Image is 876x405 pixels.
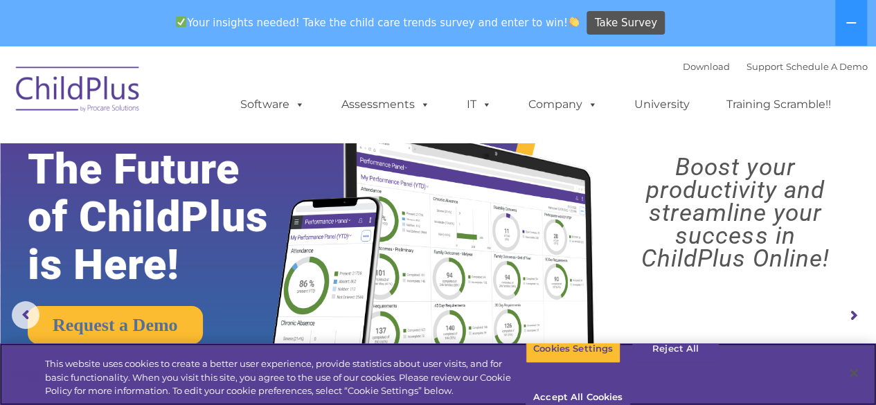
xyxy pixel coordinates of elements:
div: This website uses cookies to create a better user experience, provide statistics about user visit... [45,357,526,398]
a: Assessments [328,91,444,118]
img: 👏 [569,17,579,27]
a: Take Survey [587,11,665,35]
rs-layer: Boost your productivity and streamline your success in ChildPlus Online! [605,156,865,270]
a: Training Scramble!! [713,91,845,118]
a: Support [747,61,783,72]
a: University [620,91,704,118]
a: Request a Demo [28,306,203,344]
font: | [683,61,868,72]
a: Download [683,61,730,72]
rs-layer: The Future of ChildPlus is Here! [28,145,307,289]
span: Phone number [193,148,251,159]
a: IT [453,91,506,118]
a: Schedule A Demo [786,61,868,72]
span: Your insights needed! Take the child care trends survey and enter to win! [170,9,585,36]
span: Last name [193,91,235,102]
button: Cookies Settings [526,334,620,363]
img: ChildPlus by Procare Solutions [9,57,148,126]
a: Software [226,91,319,118]
span: Take Survey [595,11,657,35]
button: Reject All [632,334,719,363]
img: ✅ [176,17,186,27]
button: Close [839,358,869,388]
a: Company [515,91,611,118]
